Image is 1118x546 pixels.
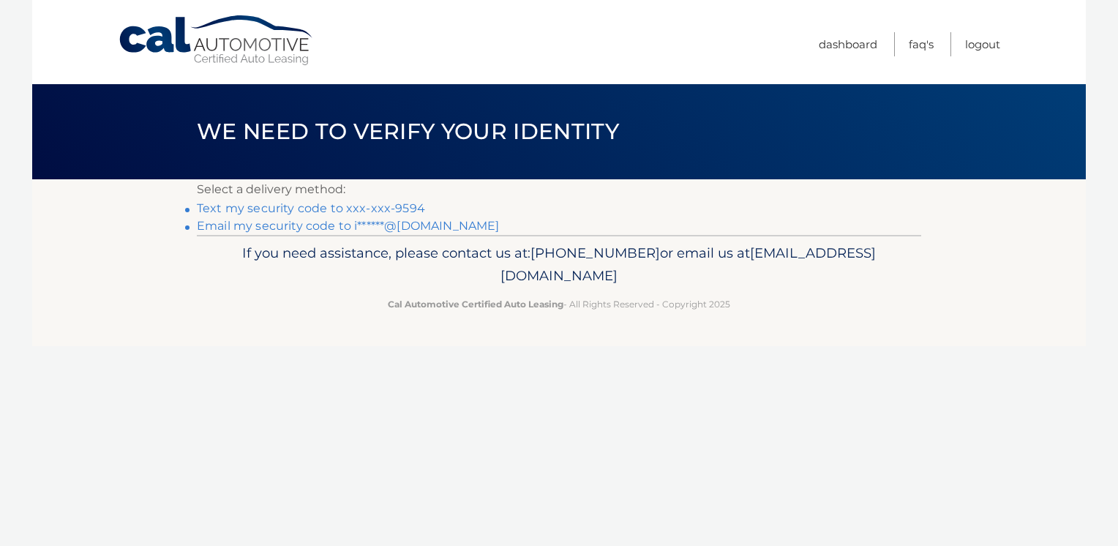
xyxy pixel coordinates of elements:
[909,32,934,56] a: FAQ's
[819,32,877,56] a: Dashboard
[530,244,660,261] span: [PHONE_NUMBER]
[965,32,1000,56] a: Logout
[118,15,315,67] a: Cal Automotive
[197,201,425,215] a: Text my security code to xxx-xxx-9594
[206,296,912,312] p: - All Rights Reserved - Copyright 2025
[206,242,912,288] p: If you need assistance, please contact us at: or email us at
[388,299,563,310] strong: Cal Automotive Certified Auto Leasing
[197,219,500,233] a: Email my security code to i******@[DOMAIN_NAME]
[197,179,921,200] p: Select a delivery method:
[197,118,619,145] span: We need to verify your identity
